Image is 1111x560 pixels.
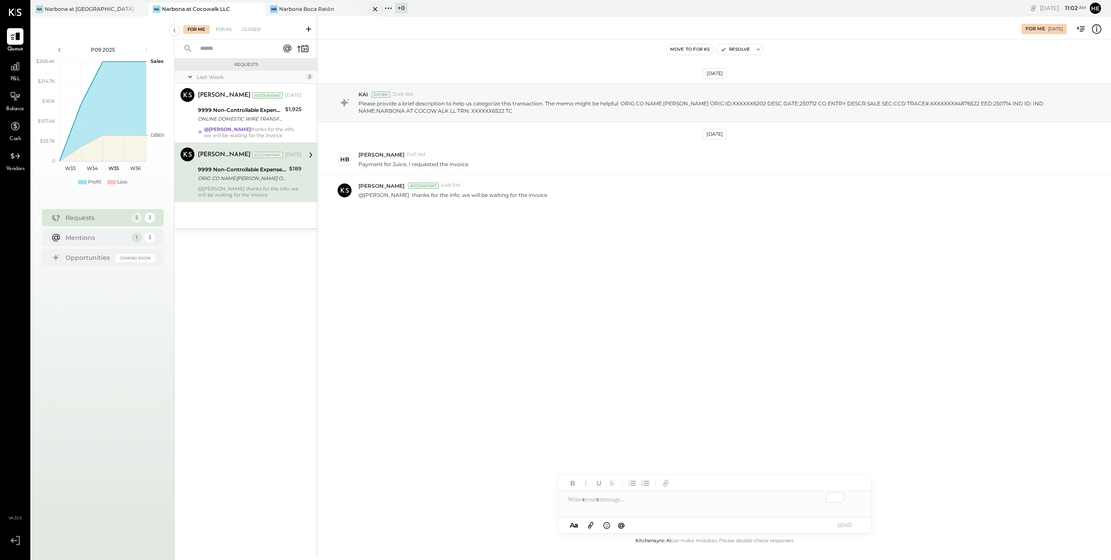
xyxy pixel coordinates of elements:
span: Queue [7,46,23,53]
text: $53.7K [40,138,55,144]
div: + 0 [395,3,408,13]
div: [DATE] [703,68,727,79]
span: 4:49 PM [441,182,460,189]
div: Profit [88,179,101,186]
button: Underline [593,478,605,489]
text: W36 [130,165,141,171]
div: [DATE] [1040,4,1086,12]
button: Resolve [717,44,753,55]
button: Add URL [660,478,671,489]
span: @ [618,521,625,529]
div: Narbona Boca Ratōn [279,5,334,13]
text: W33 [65,165,76,171]
div: @[PERSON_NAME] thanks for the info. we will be waiting for the invoice [198,186,302,198]
div: copy link [1029,3,1038,13]
a: Vendors [0,148,30,173]
button: Strikethrough [606,478,618,489]
text: 0 [52,158,55,164]
div: 9999 Non-Controllable Expenses:Other Income and Expenses:To Be Classified P&L [198,165,286,174]
span: P&L [10,75,20,83]
text: $214.7K [38,78,55,84]
div: 3 [145,213,155,223]
div: P09 2025 [66,46,140,53]
div: Opportunities [66,253,112,262]
div: For KS [211,25,236,34]
div: 1 [131,233,142,243]
div: [DATE] [1048,26,1063,32]
span: [PERSON_NAME] [358,151,404,158]
div: For Me [1026,26,1045,33]
span: 12:49 AM [392,91,413,98]
span: Balance [6,105,24,113]
div: Narbona at Cocowalk LLC [162,5,230,13]
p: Payment for Juice, I requested the invoice [358,160,468,168]
button: He [1088,1,1102,15]
a: P&L [0,58,30,83]
div: [DATE] [285,92,302,99]
div: 2 [306,73,313,80]
div: [DATE] [703,129,727,140]
span: [PERSON_NAME] [358,182,404,190]
div: Loss [117,179,127,186]
button: SEND [828,519,862,531]
text: W34 [86,165,98,171]
a: Cash [0,118,30,143]
button: Ordered List [640,478,651,489]
text: $268.4K [36,58,55,64]
span: Vendors [6,165,25,173]
div: ONLINE DOMESTIC WIRE TRANSFER VIA: CITY NB OF FLA/XXXXX4367 A/C: LAS INTERNATIONAL CORP [GEOGRAPH... [198,115,283,123]
span: a [574,521,578,529]
div: $1,925 [285,105,302,114]
text: Sales [151,58,164,64]
div: Accountant [252,92,283,98]
p: Please provide a brief description to help us categorize this transaction. The memo might be help... [358,100,1067,115]
div: Narbona at [GEOGRAPHIC_DATA] LLC [45,5,135,13]
div: Requests [66,213,127,222]
p: @[PERSON_NAME] thanks for the info. we will be waiting for the invoice [358,191,547,199]
div: Requests [179,62,313,68]
text: W35 [108,165,119,171]
button: @ [615,520,628,531]
a: Balance [0,88,30,113]
button: Bold [567,478,579,489]
div: Last Week [197,73,304,81]
span: KAI [358,91,368,98]
div: 3 [145,233,155,243]
div: Mentions [66,233,127,242]
div: ORIG CO NAME:[PERSON_NAME] ORIG ID:XXXXXX6202 DESC DATE:250712 CO ENTRY DESCR:SALE SEC:CCD TRACE#... [198,174,286,183]
div: [PERSON_NAME] [198,151,250,159]
span: 11:47 AM [407,151,426,158]
text: Labor [151,132,164,138]
span: Cash [10,135,21,143]
div: Na [36,5,43,13]
div: System [371,92,390,98]
button: Aa [567,521,581,530]
button: Unordered List [627,478,638,489]
div: To enrich screen reader interactions, please activate Accessibility in Grammarly extension settings [559,491,871,508]
text: $161K [42,98,55,104]
div: [DATE] [285,151,302,158]
div: Accountant [252,152,283,158]
div: [PERSON_NAME] [198,91,250,100]
div: Closed [238,25,265,34]
div: Accountant [408,183,439,189]
text: $107.4K [38,118,55,124]
strong: @[PERSON_NAME] [204,126,251,132]
div: Coming Soon [116,254,155,262]
div: HB [340,155,349,164]
div: 9999 Non-Controllable Expenses:Other Income and Expenses:To Be Classified P&L [198,106,283,115]
div: $189 [289,164,302,173]
button: Italic [580,478,592,489]
div: For Me [183,25,210,34]
button: Move to for ks [667,44,713,55]
div: 2 [131,213,142,223]
div: NB [270,5,278,13]
a: Queue [0,28,30,53]
div: thanks for the info. we will be waiting for the invoice [204,126,302,138]
div: Na [153,5,161,13]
